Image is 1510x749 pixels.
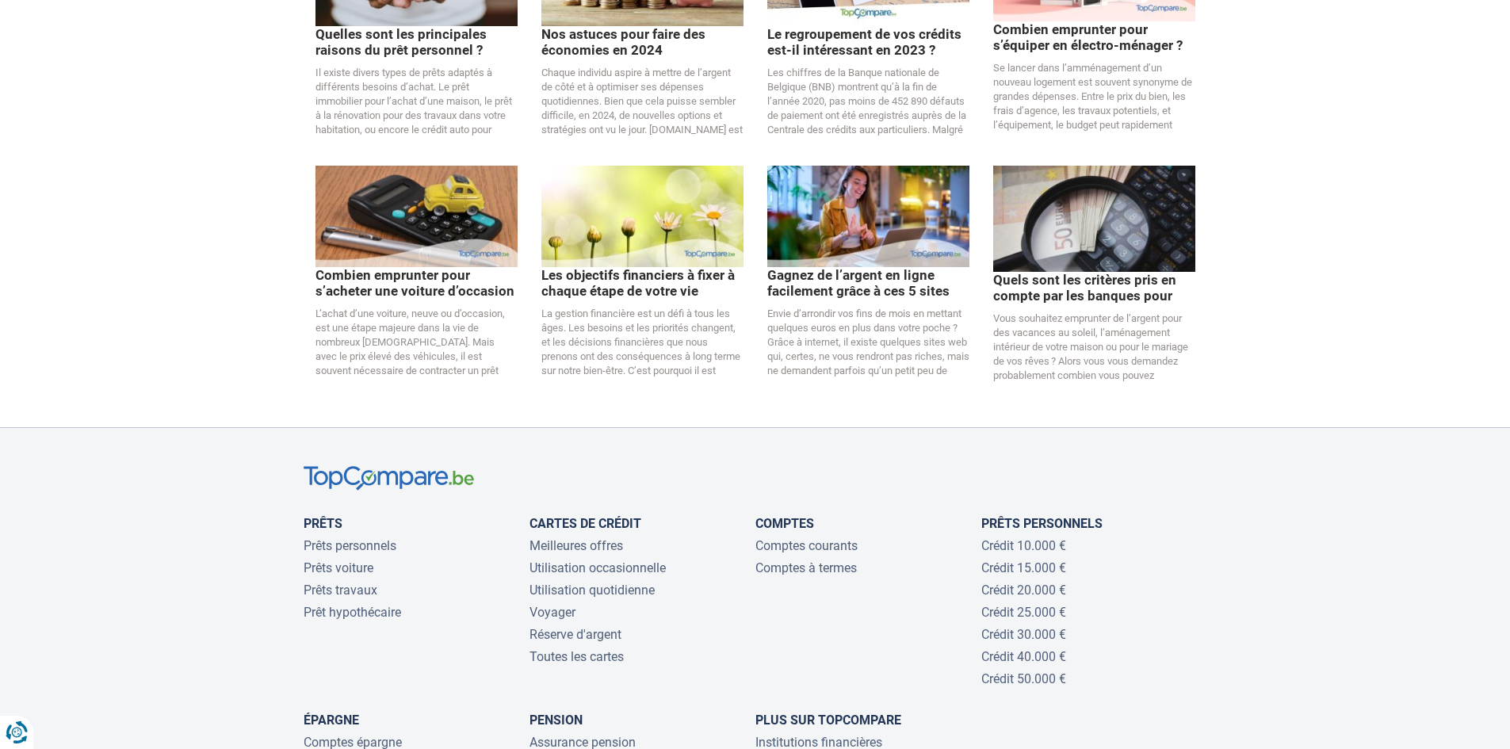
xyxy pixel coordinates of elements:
a: Prêts personnels [304,538,396,553]
p: L’achat d’une voiture, neuve ou d’occasion, est une étape majeure dans la vie de nombreux [DEMOGR... [315,307,518,378]
a: Crédit 30.000 € [981,627,1066,642]
a: Combien emprunter pour s’acheter une voiture d’occasion ?L’achat d’une voiture, neuve ou d’occasi... [315,209,518,378]
a: Crédit 10.000 € [981,538,1066,553]
a: Prêts [304,516,342,531]
a: Crédit 15.000 € [981,560,1066,575]
a: Crédit 20.000 € [981,583,1066,598]
a: Épargne [304,713,359,728]
img: TopCompare [304,466,474,491]
a: Les objectifs financiers à fixer à chaque étape de votre vieLa gestion financière est un défi à t... [541,209,744,378]
img: Combien emprunter pour s’acheter une voiture d’occasion ? [315,166,518,267]
a: Gagnez de l’argent en ligne facilement grâce à ces 5 sites internetEnvie d’arrondir vos fins de m... [767,209,969,378]
p: Se lancer dans l’amménagement d’un nouveau logement est souvent synonyme de grandes dépenses. Ent... [993,61,1195,132]
p: Quelles sont les principales raisons du prêt personnel ? [315,26,518,58]
p: Combien emprunter pour s’équiper en électro-ménager ? [993,21,1195,53]
p: Vous souhaitez emprunter de l’argent pour des vacances au soleil, l’aménagement intérieur de votr... [993,311,1195,383]
p: Les chiffres de la Banque nationale de Belgique (BNB) montrent qu’à la fin de l’année 2020, pas m... [767,66,969,137]
img: Les objectifs financiers à fixer à chaque étape de votre vie [541,166,744,267]
p: La gestion financière est un défi à tous les âges. Les besoins et les priorités changent, et les ... [541,307,744,378]
a: Prêts personnels [981,516,1103,531]
a: Crédit 50.000 € [981,671,1066,686]
a: Prêts voiture [304,560,373,575]
p: Le regroupement de vos crédits est-il intéressant en 2023 ? [767,26,969,58]
a: Crédit 25.000 € [981,605,1066,620]
p: Quels sont les critères pris en compte par les banques pour calculer votre crédit ? [993,272,1195,304]
p: Gagnez de l’argent en ligne facilement grâce à ces 5 sites internet [767,267,969,299]
a: Comptes courants [755,538,858,553]
a: Toutes les cartes [529,649,624,664]
a: Prêt hypothécaire [304,605,401,620]
p: Combien emprunter pour s’acheter une voiture d’occasion ? [315,267,518,299]
a: Cartes de Crédit [529,516,641,531]
p: Les objectifs financiers à fixer à chaque étape de votre vie [541,267,744,299]
p: Chaque individu aspire à mettre de l’argent de côté et à optimiser ses dépenses quotidiennes. Bie... [541,66,744,137]
img: Quels sont les critères pris en compte par les banques pour calculer votre crédit ? [993,166,1195,271]
a: Comptes [755,516,814,531]
p: Il existe divers types de prêts adaptés à différents besoins d’achat. Le prêt immobilier pour l’a... [315,66,518,137]
a: Prêts travaux [304,583,377,598]
a: Voyager [529,605,575,620]
a: Plus sur TopCompare [755,713,901,728]
a: Utilisation quotidienne [529,583,655,598]
a: Comptes à termes [755,560,857,575]
a: Réserve d'argent [529,627,621,642]
a: Quels sont les critères pris en compte par les banques pour calculer votre crédit ?Vous souhaitez... [993,212,1195,383]
img: Gagnez de l’argent en ligne facilement grâce à ces 5 sites internet [767,166,969,267]
a: Utilisation occasionnelle [529,560,666,575]
p: Envie d’arrondir vos fins de mois en mettant quelques euros en plus dans votre poche ? Grâce à in... [767,307,969,378]
a: Pension [529,713,583,728]
a: Crédit 40.000 € [981,649,1066,664]
a: Meilleures offres [529,538,623,553]
p: Nos astuces pour faire des économies en 2024 [541,26,744,58]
